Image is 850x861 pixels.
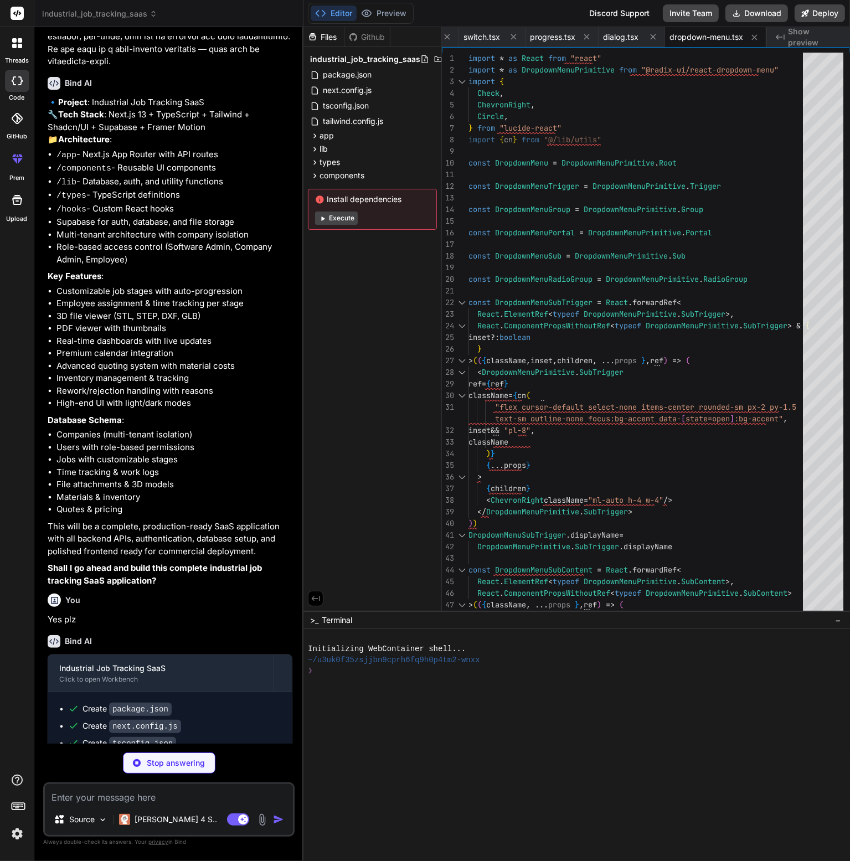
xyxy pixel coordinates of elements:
[442,332,454,343] div: 25
[442,448,454,460] div: 34
[442,460,454,471] div: 35
[468,297,491,307] span: const
[56,216,292,229] li: Supabase for auth, database, and file storage
[468,530,566,540] span: DropdownMenuSubTrigger
[486,507,579,517] span: DropdownMenuPrimitive
[796,321,801,331] span: &
[477,507,486,517] span: </
[59,663,262,674] div: Industrial Job Tracking SaaS
[597,297,601,307] span: =
[468,204,491,214] span: const
[743,321,787,331] span: SubTrigger
[56,441,292,454] li: Users with role-based permissions
[553,309,579,319] span: typeof
[256,813,269,826] img: attachment
[646,321,739,331] span: DropdownMenuPrimitive
[788,26,841,48] span: Show preview
[477,309,499,319] span: React
[601,355,615,365] span: ...
[491,379,504,389] span: ref
[477,542,570,551] span: DropdownMenuPrimitive
[56,241,292,266] li: Role-based access control (Software Admin, Company Admin, Employee)
[593,181,686,191] span: DropdownMenuPrimitive
[659,158,677,168] span: Root
[606,274,699,284] span: DropdownMenuPrimitive
[575,367,579,377] span: .
[739,321,743,331] span: .
[584,181,588,191] span: =
[7,214,28,224] label: Upload
[570,530,619,540] span: displayName
[320,130,334,141] span: app
[442,425,454,436] div: 32
[442,367,454,378] div: 28
[9,173,24,183] label: prem
[442,320,454,332] div: 24
[442,122,454,134] div: 7
[56,491,292,504] li: Materials & inventory
[7,132,27,141] label: GitHub
[677,297,681,307] span: <
[56,189,292,203] li: - TypeScript definitions
[442,169,454,181] div: 11
[499,76,504,86] span: {
[442,355,454,367] div: 27
[508,390,513,400] span: =
[477,88,499,98] span: Check
[56,335,292,348] li: Real-time dashboards with live updates
[655,158,659,168] span: .
[442,134,454,146] div: 8
[455,529,470,541] div: Click to collapse the range.
[530,355,553,365] span: inset
[615,321,641,331] span: typeof
[442,343,454,355] div: 26
[650,355,663,365] span: ref
[579,367,624,377] span: SubTrigger
[593,355,597,365] span: ,
[320,170,364,181] span: components
[663,355,668,365] span: )
[463,32,500,43] span: switch.tsx
[56,372,292,385] li: Inventory management & tracking
[468,332,499,342] span: inset?:
[442,181,454,192] div: 12
[486,495,491,505] span: <
[477,344,482,354] span: }
[835,615,841,626] span: −
[499,88,504,98] span: ,
[48,415,122,425] strong: Database Schema
[455,320,470,332] div: Click to collapse the range.
[56,164,111,173] code: /components
[486,379,491,389] span: {
[548,53,566,63] span: from
[703,274,748,284] span: RadioGroup
[588,228,681,238] span: DropdownMenuPrimitive
[570,542,575,551] span: .
[690,181,721,191] span: Trigger
[58,109,104,120] strong: Tech Stack
[544,135,601,145] span: "@/lib/utils"
[499,332,530,342] span: boolean
[495,414,681,424] span: text-sm outline-none focus:bg-accent data-
[575,251,668,261] span: DropdownMenuPrimitive
[526,483,530,493] span: }
[504,309,548,319] span: ElementRef
[442,111,454,122] div: 6
[482,367,575,377] span: DropdownMenuPrimitive
[491,460,504,470] span: ...
[584,204,677,214] span: DropdownMenuPrimitive
[491,448,495,458] span: }
[59,675,262,684] div: Click to open Workbench
[725,4,788,22] button: Download
[455,367,470,378] div: Click to collapse the range.
[681,309,725,319] span: SubTrigger
[48,414,292,427] p: :
[442,274,454,285] div: 20
[56,176,292,189] li: - Database, auth, and utility functions
[486,448,491,458] span: )
[442,553,454,564] div: 43
[606,297,628,307] span: React
[58,97,87,107] strong: Project
[504,111,508,121] span: ,
[619,542,624,551] span: .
